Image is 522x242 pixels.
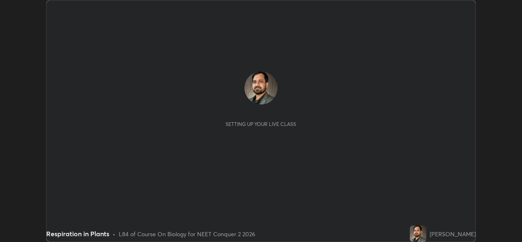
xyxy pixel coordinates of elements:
[113,230,115,238] div: •
[226,121,296,127] div: Setting up your live class
[46,229,109,239] div: Respiration in Plants
[245,71,277,104] img: c6f1f51b65ab405e8839512a486be057.jpg
[119,230,255,238] div: L84 of Course On Biology for NEET Conquer 2 2026
[410,225,426,242] img: c6f1f51b65ab405e8839512a486be057.jpg
[430,230,476,238] div: [PERSON_NAME]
